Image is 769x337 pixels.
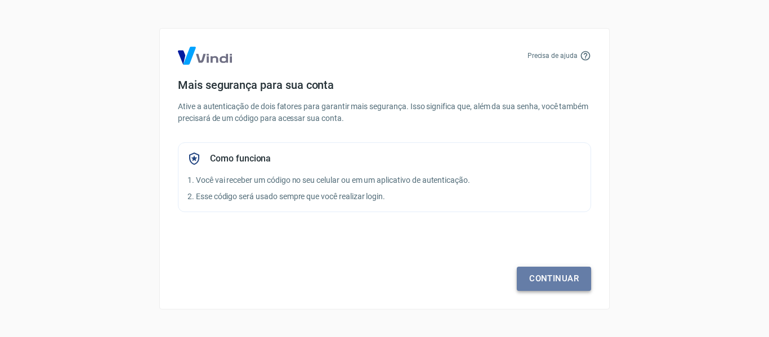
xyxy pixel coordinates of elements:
h4: Mais segurança para sua conta [178,78,591,92]
p: 1. Você vai receber um código no seu celular ou em um aplicativo de autenticação. [187,174,582,186]
img: Logo Vind [178,47,232,65]
p: Ative a autenticação de dois fatores para garantir mais segurança. Isso significa que, além da su... [178,101,591,124]
p: Precisa de ajuda [527,51,578,61]
h5: Como funciona [210,153,271,164]
p: 2. Esse código será usado sempre que você realizar login. [187,191,582,203]
a: Continuar [517,267,591,290]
